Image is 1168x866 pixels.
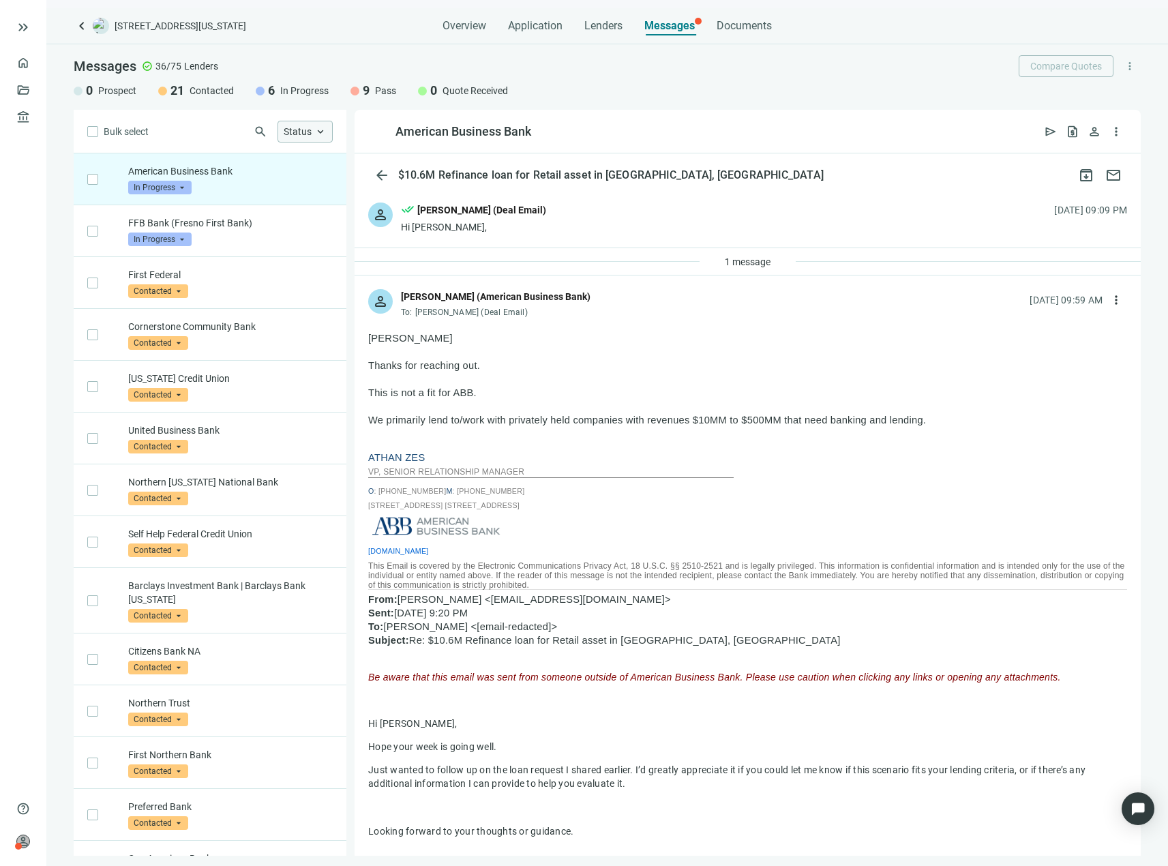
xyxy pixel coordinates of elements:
p: Northern [US_STATE] National Bank [128,475,333,489]
span: Contacted [128,440,188,453]
button: request_quote [1062,121,1083,143]
span: Quote Received [443,84,508,98]
p: Preferred Bank [128,800,333,813]
span: In Progress [128,181,192,194]
div: [PERSON_NAME] (American Business Bank) [401,289,590,304]
span: Bulk select [104,124,149,139]
span: 21 [170,83,184,99]
span: Contacted [128,764,188,778]
span: Prospect [98,84,136,98]
button: send [1040,121,1062,143]
span: In Progress [280,84,329,98]
span: 9 [363,83,370,99]
span: done_all [401,203,415,220]
p: One American Bank [128,852,333,865]
span: Status [284,126,312,137]
span: help [16,802,30,816]
span: more_vert [1109,125,1123,138]
span: Contacted [128,543,188,557]
p: Barclays Investment Bank | Barclays Bank [US_STATE] [128,579,333,606]
span: Application [508,19,563,33]
span: Messages [74,58,136,74]
span: Contacted [128,661,188,674]
div: $10.6M Refinance loan for Retail asset in [GEOGRAPHIC_DATA], [GEOGRAPHIC_DATA] [395,168,826,182]
button: arrow_back [368,162,395,189]
p: Northern Trust [128,696,333,710]
a: keyboard_arrow_left [74,18,90,34]
span: Contacted [128,492,188,505]
span: mail [1105,167,1122,183]
span: Lenders [584,19,623,33]
span: Overview [443,19,486,33]
div: American Business Bank [395,123,531,140]
span: search [254,125,267,138]
span: Contacted [190,84,234,98]
div: Hi [PERSON_NAME], [401,220,546,234]
span: 6 [268,83,275,99]
span: 0 [430,83,437,99]
span: person [16,835,30,848]
span: send [1044,125,1058,138]
span: archive [1078,167,1094,183]
button: more_vert [1119,55,1141,77]
span: Contacted [128,816,188,830]
span: Messages [644,19,695,32]
div: [DATE] 09:09 PM [1054,203,1127,218]
span: Lenders [184,59,218,73]
p: Cornerstone Community Bank [128,320,333,333]
button: more_vert [1105,289,1127,311]
p: Self Help Federal Credit Union [128,527,333,541]
p: United Business Bank [128,423,333,437]
span: check_circle [142,61,153,72]
div: [DATE] 09:59 AM [1030,293,1103,308]
span: person [372,293,389,310]
span: Contacted [128,609,188,623]
p: Citizens Bank NA [128,644,333,658]
span: In Progress [128,233,192,246]
span: Contacted [128,713,188,726]
button: more_vert [1105,121,1127,143]
p: [US_STATE] Credit Union [128,372,333,385]
span: 0 [86,83,93,99]
span: keyboard_arrow_up [314,125,327,138]
div: [PERSON_NAME] (Deal Email) [417,203,546,218]
span: 1 message [725,256,770,267]
span: more_vert [1109,293,1123,307]
p: FFB Bank (Fresno First Bank) [128,216,333,230]
span: Pass [375,84,396,98]
span: person [1088,125,1101,138]
p: First Northern Bank [128,748,333,762]
p: American Business Bank [128,164,333,178]
span: Contacted [128,284,188,298]
button: Compare Quotes [1019,55,1113,77]
button: person [1083,121,1105,143]
span: 36/75 [155,59,181,73]
span: more_vert [1124,60,1136,72]
span: [PERSON_NAME] (Deal Email) [415,308,528,317]
span: Documents [717,19,772,33]
span: [STREET_ADDRESS][US_STATE] [115,19,246,33]
img: deal-logo [93,18,109,34]
span: arrow_back [374,167,390,183]
button: keyboard_double_arrow_right [15,19,31,35]
button: archive [1073,162,1100,189]
button: mail [1100,162,1127,189]
p: First Federal [128,268,333,282]
span: request_quote [1066,125,1079,138]
span: person [372,207,389,223]
div: To: [401,307,590,318]
button: 1 message [713,251,782,273]
div: Open Intercom Messenger [1122,792,1154,825]
span: Contacted [128,336,188,350]
span: Contacted [128,388,188,402]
